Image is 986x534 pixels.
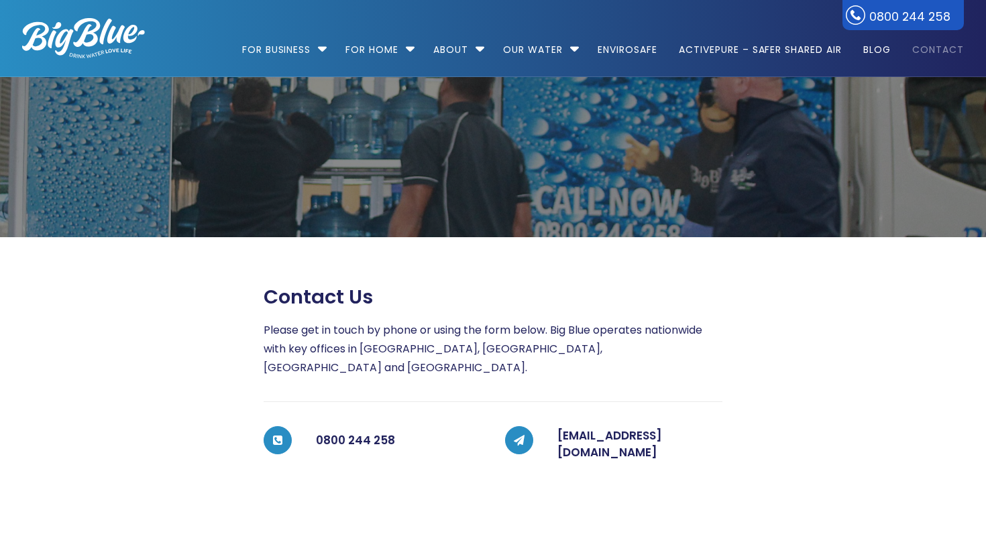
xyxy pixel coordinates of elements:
[316,427,481,454] h5: 0800 244 258
[264,321,722,377] p: Please get in touch by phone or using the form below. Big Blue operates nationwide with key offic...
[22,18,145,58] img: logo
[264,285,373,309] span: Contact us
[557,427,662,461] a: [EMAIL_ADDRESS][DOMAIN_NAME]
